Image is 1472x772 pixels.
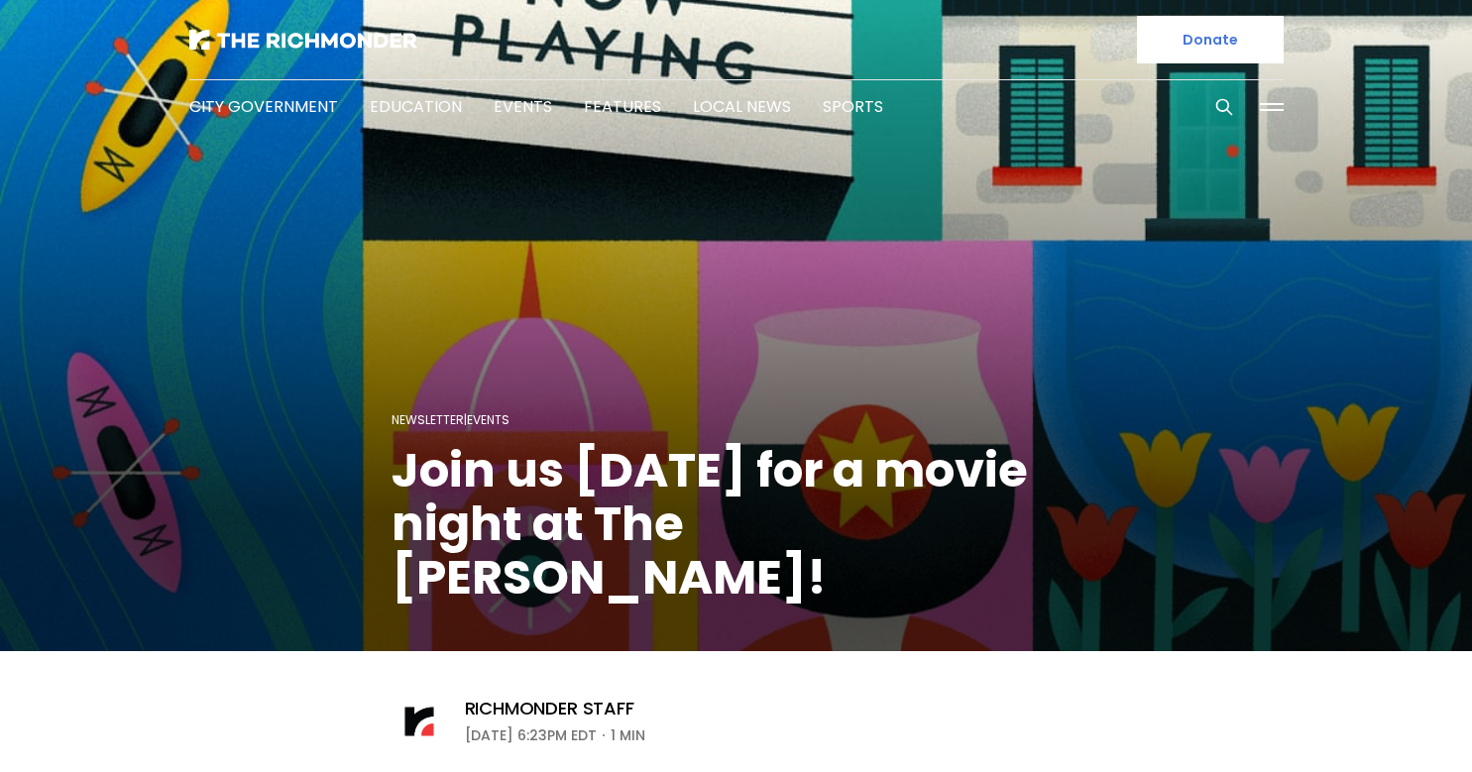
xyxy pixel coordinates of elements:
[370,95,462,118] a: Education
[189,30,417,50] img: The Richmonder
[392,694,447,749] img: Richmonder Staff
[494,95,552,118] a: Events
[611,723,645,747] span: 1 min
[823,95,883,118] a: Sports
[465,723,597,747] time: [DATE] 6:23PM EDT
[392,444,1081,605] h1: Join us [DATE] for a movie night at The [PERSON_NAME]!
[392,408,1081,432] div: |
[392,411,464,428] a: Newsletter
[1137,16,1284,63] a: Donate
[189,95,338,118] a: City Government
[465,697,634,720] a: Richmonder Staff
[584,95,661,118] a: Features
[467,411,510,428] a: Events
[1304,675,1472,772] iframe: portal-trigger
[693,95,791,118] a: Local News
[1209,92,1239,122] button: Search this site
